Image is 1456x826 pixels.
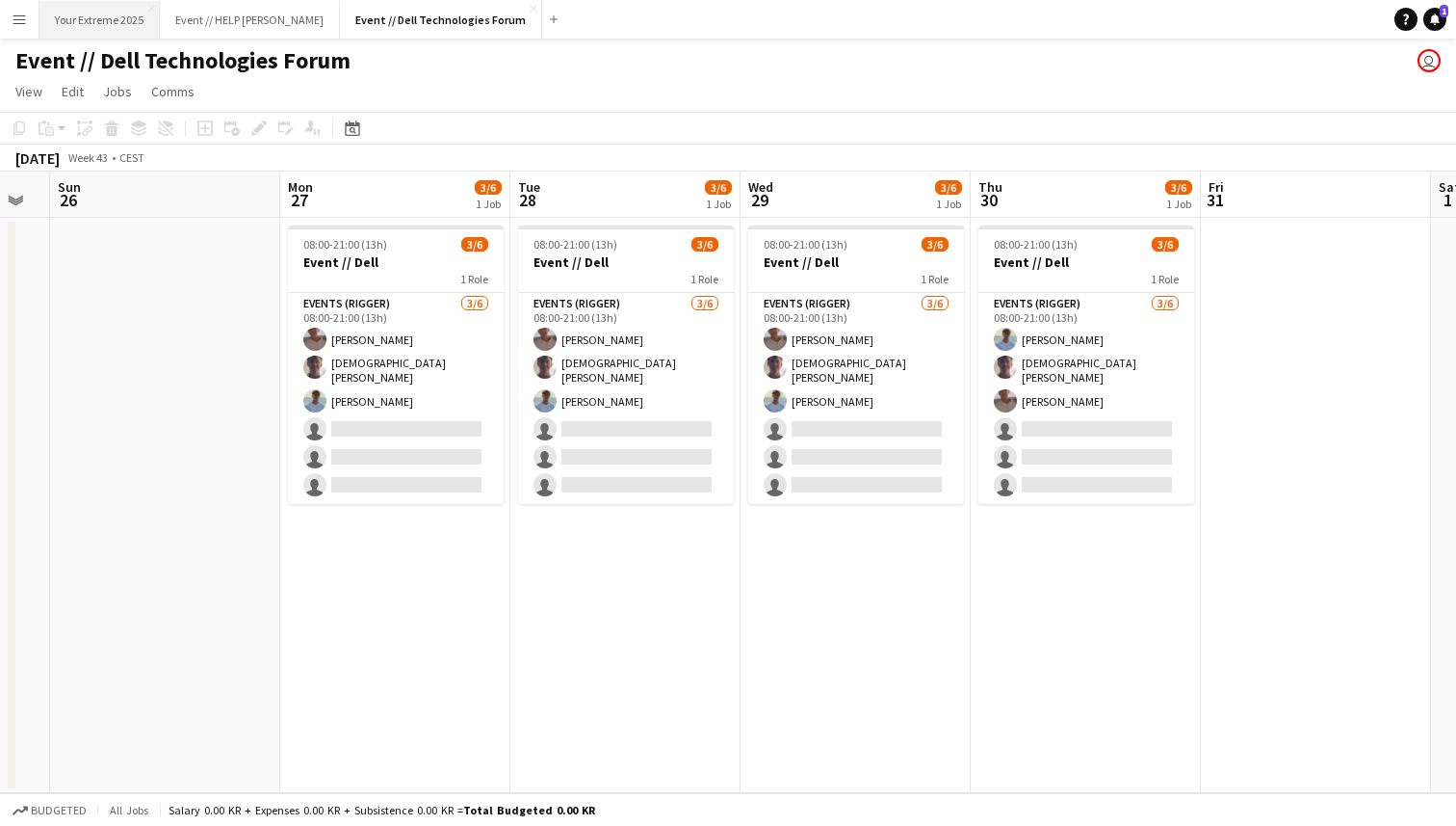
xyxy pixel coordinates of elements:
[748,293,964,504] app-card-role: Events (Rigger)3/608:00-21:00 (13h)[PERSON_NAME][DEMOGRAPHIC_DATA][PERSON_NAME][PERSON_NAME]
[1440,5,1448,17] span: 1
[748,253,964,271] h3: Event // Dell
[922,237,949,252] span: 3/6
[10,800,90,821] button: Budgeted
[978,178,1002,196] span: Thu
[55,189,81,211] span: 26
[706,197,731,211] div: 1 Job
[691,237,718,252] span: 3/6
[745,189,773,211] span: 29
[31,804,87,817] span: Budgeted
[303,237,387,252] span: 08:00-21:00 (13h)
[151,83,195,100] span: Comms
[518,293,734,504] app-card-role: Events (Rigger)3/608:00-21:00 (13h)[PERSON_NAME][DEMOGRAPHIC_DATA][PERSON_NAME][PERSON_NAME]
[748,178,773,196] span: Wed
[935,180,962,195] span: 3/6
[160,1,340,39] button: Event // HELP [PERSON_NAME]
[975,189,1002,211] span: 30
[1423,8,1446,31] a: 1
[475,180,502,195] span: 3/6
[764,237,847,252] span: 08:00-21:00 (13h)
[103,83,132,100] span: Jobs
[978,253,1194,271] h3: Event // Dell
[460,272,488,286] span: 1 Role
[62,83,84,100] span: Edit
[515,189,540,211] span: 28
[143,79,202,104] a: Comms
[288,178,313,196] span: Mon
[1209,178,1224,196] span: Fri
[285,189,313,211] span: 27
[461,237,488,252] span: 3/6
[169,803,595,817] div: Salary 0.00 KR + Expenses 0.00 KR + Subsistence 0.00 KR =
[8,79,50,104] a: View
[119,150,144,165] div: CEST
[58,178,81,196] span: Sun
[288,226,504,504] app-job-card: 08:00-21:00 (13h)3/6Event // Dell1 RoleEvents (Rigger)3/608:00-21:00 (13h)[PERSON_NAME][DEMOGRAPH...
[463,803,595,817] span: Total Budgeted 0.00 KR
[1206,189,1224,211] span: 31
[1417,49,1441,72] app-user-avatar: Lars Songe
[690,272,718,286] span: 1 Role
[518,253,734,271] h3: Event // Dell
[476,197,501,211] div: 1 Job
[95,79,140,104] a: Jobs
[518,178,540,196] span: Tue
[64,150,112,165] span: Week 43
[340,1,542,39] button: Event // Dell Technologies Forum
[1151,272,1179,286] span: 1 Role
[978,293,1194,504] app-card-role: Events (Rigger)3/608:00-21:00 (13h)[PERSON_NAME][DEMOGRAPHIC_DATA][PERSON_NAME][PERSON_NAME]
[921,272,949,286] span: 1 Role
[533,237,617,252] span: 08:00-21:00 (13h)
[288,293,504,504] app-card-role: Events (Rigger)3/608:00-21:00 (13h)[PERSON_NAME][DEMOGRAPHIC_DATA][PERSON_NAME][PERSON_NAME]
[994,237,1078,252] span: 08:00-21:00 (13h)
[15,46,351,75] h1: Event // Dell Technologies Forum
[978,226,1194,504] app-job-card: 08:00-21:00 (13h)3/6Event // Dell1 RoleEvents (Rigger)3/608:00-21:00 (13h)[PERSON_NAME][DEMOGRAPH...
[518,226,734,504] app-job-card: 08:00-21:00 (13h)3/6Event // Dell1 RoleEvents (Rigger)3/608:00-21:00 (13h)[PERSON_NAME][DEMOGRAPH...
[54,79,91,104] a: Edit
[39,1,160,39] button: Your Extreme 2025
[15,148,60,168] div: [DATE]
[748,226,964,504] app-job-card: 08:00-21:00 (13h)3/6Event // Dell1 RoleEvents (Rigger)3/608:00-21:00 (13h)[PERSON_NAME][DEMOGRAPH...
[15,83,42,100] span: View
[936,197,961,211] div: 1 Job
[705,180,732,195] span: 3/6
[1152,237,1179,252] span: 3/6
[1165,180,1192,195] span: 3/6
[288,253,504,271] h3: Event // Dell
[1166,197,1191,211] div: 1 Job
[106,803,152,817] span: All jobs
